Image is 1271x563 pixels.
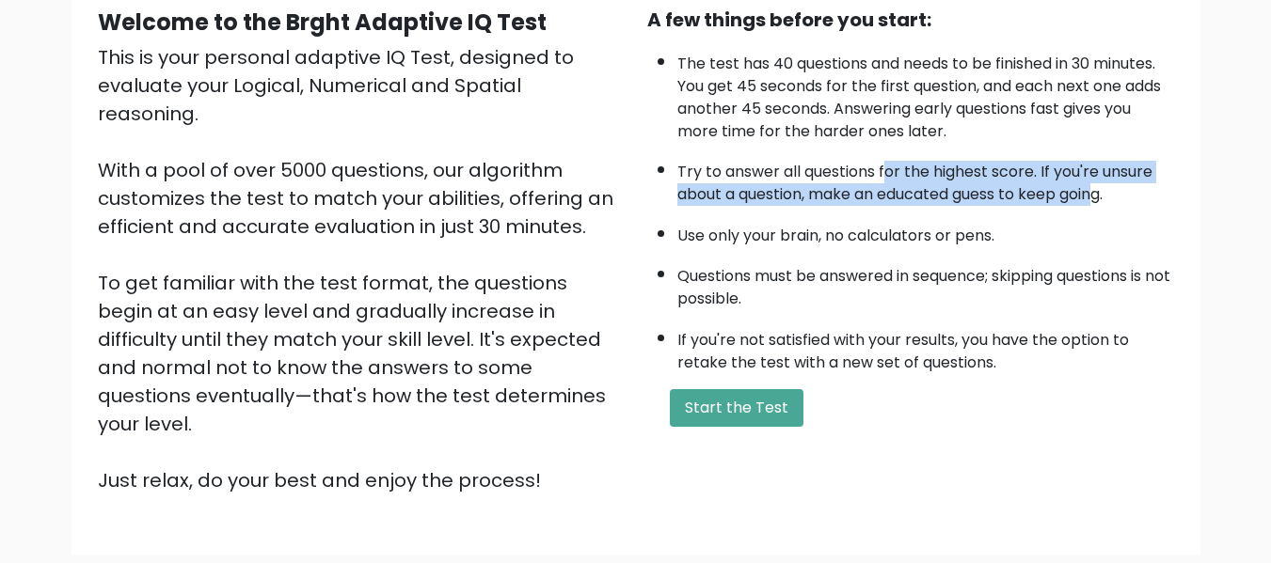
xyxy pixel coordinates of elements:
div: This is your personal adaptive IQ Test, designed to evaluate your Logical, Numerical and Spatial ... [98,43,625,494]
li: If you're not satisfied with your results, you have the option to retake the test with a new set ... [677,320,1174,374]
b: Welcome to the Brght Adaptive IQ Test [98,7,547,38]
li: Use only your brain, no calculators or pens. [677,215,1174,247]
li: Questions must be answered in sequence; skipping questions is not possible. [677,256,1174,310]
li: The test has 40 questions and needs to be finished in 30 minutes. You get 45 seconds for the firs... [677,43,1174,143]
div: A few things before you start: [647,6,1174,34]
button: Start the Test [670,389,803,427]
li: Try to answer all questions for the highest score. If you're unsure about a question, make an edu... [677,151,1174,206]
